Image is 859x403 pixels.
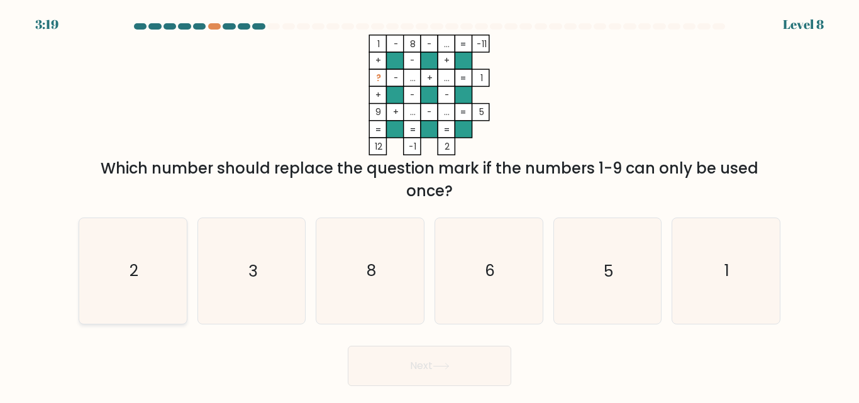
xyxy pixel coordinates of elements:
[86,157,773,202] div: Which number should replace the question mark if the numbers 1-9 can only be used once?
[428,38,433,50] tspan: -
[375,55,381,67] tspan: +
[411,89,416,101] tspan: -
[410,38,416,50] tspan: 8
[783,15,824,34] div: Level 8
[375,89,381,101] tspan: +
[485,260,495,282] text: 6
[376,72,381,84] tspan: ?
[460,72,466,84] tspan: =
[393,107,399,119] tspan: +
[411,55,416,67] tspan: -
[445,107,450,119] tspan: ...
[477,38,487,50] tspan: -11
[427,72,433,84] tspan: +
[248,260,257,282] text: 3
[445,38,450,50] tspan: ...
[394,72,399,84] tspan: -
[460,38,466,50] tspan: =
[724,260,729,282] text: 1
[348,346,511,386] button: Next
[367,260,376,282] text: 8
[445,141,450,153] tspan: 2
[409,141,417,153] tspan: -1
[445,124,450,136] tspan: =
[445,55,450,67] tspan: +
[394,38,399,50] tspan: -
[410,124,416,136] tspan: =
[375,124,381,136] tspan: =
[445,89,450,101] tspan: -
[445,72,450,84] tspan: ...
[460,107,466,119] tspan: =
[410,107,416,119] tspan: ...
[604,260,613,282] text: 5
[428,107,433,119] tspan: -
[375,107,381,119] tspan: 9
[35,15,58,34] div: 3:19
[130,260,138,282] text: 2
[410,72,416,84] tspan: ...
[479,107,484,119] tspan: 5
[377,38,380,50] tspan: 1
[480,72,483,84] tspan: 1
[375,141,382,153] tspan: 12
